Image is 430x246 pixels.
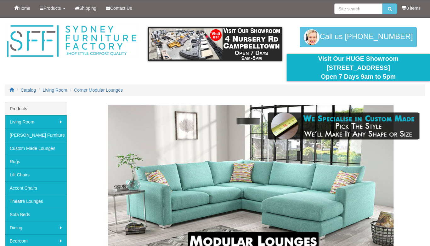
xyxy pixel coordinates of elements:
[148,27,282,61] img: showroom.gif
[19,6,30,11] span: Home
[5,155,67,168] a: Rugs
[5,115,67,129] a: Living Room
[110,6,132,11] span: Contact Us
[5,24,139,59] img: Sydney Furniture Factory
[70,0,101,16] a: Shipping
[5,208,67,221] a: Sofa Beds
[5,129,67,142] a: [PERSON_NAME] Furniture
[5,168,67,181] a: Lift Chairs
[5,142,67,155] a: Custom Made Lounges
[334,3,382,14] input: Site search
[291,54,425,81] div: Visit Our HUGE Showroom [STREET_ADDRESS] Open 7 Days 9am to 5pm
[35,0,70,16] a: Products
[5,102,67,115] div: Products
[21,88,36,93] a: Catalog
[5,195,67,208] a: Theatre Lounges
[74,88,123,93] a: Corner Modular Lounges
[43,88,67,93] a: Living Room
[43,6,61,11] span: Products
[101,0,137,16] a: Contact Us
[5,221,67,234] a: Dining
[79,6,97,11] span: Shipping
[5,181,67,195] a: Accent Chairs
[9,0,35,16] a: Home
[402,5,421,11] li: 0 items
